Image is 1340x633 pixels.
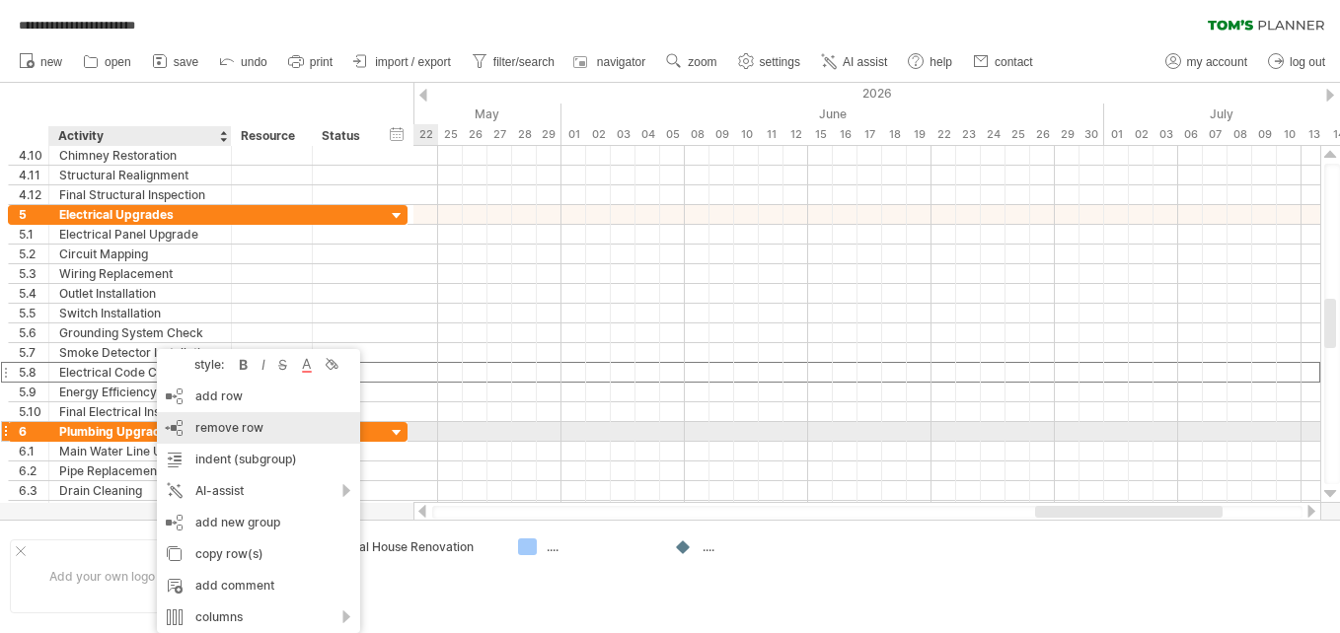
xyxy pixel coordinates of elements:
div: 6.4 [19,501,48,520]
div: Tuesday, 30 June 2026 [1079,124,1104,145]
a: open [78,49,137,75]
div: 5.1 [19,225,48,244]
span: contact [995,55,1033,69]
span: help [930,55,952,69]
span: AI assist [843,55,887,69]
div: Main Water Line Upgrade [59,442,221,460]
div: Status [322,126,365,146]
a: undo [214,49,273,75]
a: save [147,49,204,75]
div: Wiring Replacement [59,264,221,283]
a: navigator [570,49,651,75]
div: Switch Installation [59,304,221,322]
div: Monday, 6 July 2026 [1178,124,1203,145]
div: Friday, 12 June 2026 [783,124,808,145]
div: copy row(s) [157,538,360,570]
div: Activity [58,126,220,146]
div: Thursday, 18 June 2026 [882,124,907,145]
div: 6 [19,422,48,441]
div: June 2026 [561,104,1104,124]
div: Wednesday, 27 May 2026 [487,124,512,145]
div: Friday, 10 July 2026 [1277,124,1302,145]
a: zoom [661,49,722,75]
div: Outlet Installation [59,284,221,303]
div: style: [165,357,234,372]
div: 4.12 [19,185,48,204]
div: Resource [241,126,301,146]
div: 4.11 [19,166,48,184]
a: help [903,49,958,75]
div: Monday, 22 June 2026 [931,124,956,145]
span: print [310,55,333,69]
div: add comment [157,570,360,601]
div: Friday, 29 May 2026 [537,124,561,145]
div: Thursday, 28 May 2026 [512,124,537,145]
div: Wednesday, 24 June 2026 [981,124,1005,145]
div: 6.1 [19,442,48,460]
div: 6.2 [19,461,48,480]
div: Wednesday, 1 July 2026 [1104,124,1129,145]
div: Electrical Code Compliance Check [59,363,221,382]
span: remove row [195,420,263,435]
div: Tuesday, 7 July 2026 [1203,124,1228,145]
div: AI-assist [157,475,360,507]
div: 4.10 [19,146,48,165]
span: settings [760,55,800,69]
div: Wednesday, 8 July 2026 [1228,124,1252,145]
span: open [105,55,131,69]
div: 5.9 [19,383,48,401]
div: Tuesday, 26 May 2026 [463,124,487,145]
span: zoom [688,55,716,69]
div: Thursday, 11 June 2026 [759,124,783,145]
div: Wednesday, 3 June 2026 [611,124,635,145]
div: Pipe Replacement [59,461,221,480]
a: import / export [348,49,457,75]
div: 5.2 [19,245,48,263]
div: Monday, 13 July 2026 [1302,124,1326,145]
div: Thursday, 9 July 2026 [1252,124,1277,145]
div: Final Electrical Inspection [59,402,221,421]
div: 5.10 [19,402,48,421]
div: 5.3 [19,264,48,283]
a: my account [1160,49,1253,75]
div: Tuesday, 9 June 2026 [709,124,734,145]
div: Tuesday, 23 June 2026 [956,124,981,145]
div: Thursday, 2 July 2026 [1129,124,1154,145]
div: Chimney Restoration [59,146,221,165]
div: .... [329,588,494,604]
div: Monday, 8 June 2026 [685,124,709,145]
span: filter/search [493,55,555,69]
span: new [40,55,62,69]
div: Monday, 1 June 2026 [561,124,586,145]
div: Friday, 19 June 2026 [907,124,931,145]
div: Smoke Detector Installation [59,343,221,362]
div: 5.7 [19,343,48,362]
div: Faucet Installation [59,501,221,520]
div: Monday, 25 May 2026 [438,124,463,145]
div: Grounding System Check [59,323,221,342]
div: Add your own logo [10,539,194,613]
div: Friday, 3 July 2026 [1154,124,1178,145]
a: new [14,49,68,75]
div: Friday, 5 June 2026 [660,124,685,145]
div: Monday, 15 June 2026 [808,124,833,145]
div: Electrical Upgrades [59,205,221,224]
a: contact [968,49,1039,75]
div: 5.4 [19,284,48,303]
a: filter/search [467,49,560,75]
div: 5 [19,205,48,224]
div: Thursday, 4 June 2026 [635,124,660,145]
div: 5.8 [19,363,48,382]
div: 5.5 [19,304,48,322]
div: .... [329,563,494,580]
span: log out [1290,55,1325,69]
span: navigator [597,55,645,69]
div: indent (subgroup) [157,444,360,475]
div: Drain Cleaning [59,481,221,500]
span: save [174,55,198,69]
div: Wednesday, 10 June 2026 [734,124,759,145]
div: .... [703,538,810,555]
div: Structural Realignment [59,166,221,184]
a: log out [1263,49,1331,75]
div: Circuit Mapping [59,245,221,263]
